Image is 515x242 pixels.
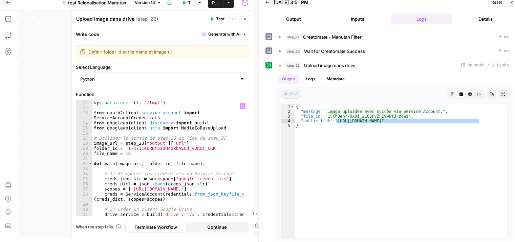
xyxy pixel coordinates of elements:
[281,114,295,119] div: 3
[281,90,301,99] span: object
[76,146,92,151] div: 19
[76,176,92,181] div: 25
[76,191,92,202] div: 28
[76,161,92,166] div: 22
[278,74,299,84] button: Output
[275,71,513,241] div: 15 seconds / 1 tasks
[76,141,92,146] div: 18
[263,14,324,24] button: Output
[76,151,92,156] div: 20
[76,166,92,171] div: 23
[76,130,92,136] div: 16
[208,31,240,37] span: Generate with AI
[391,14,452,24] button: Logs
[285,34,300,40] span: step_18
[76,120,92,125] div: 14
[304,48,365,55] span: Wait for Creatomate Success
[285,48,301,55] span: step_23
[76,202,92,207] div: 29
[275,60,513,71] button: 15 seconds / 1 tasks
[460,62,509,68] span: 15 seconds / 1 tasks
[499,34,509,40] span: 0 ms
[76,136,92,141] div: 17
[88,161,92,166] span: Toggle code folding, rows 22 through 81
[76,91,249,98] label: Function
[303,34,362,40] span: Creatomate - Manutan Filter
[76,125,92,130] div: 15
[76,105,92,110] div: 12
[302,74,320,84] button: Logs
[136,16,158,22] span: ( step_22 )
[88,48,245,55] textarea: Définir folder id et file name et image url
[281,104,295,109] div: 1
[76,212,92,217] div: 31
[275,32,513,42] button: 0 ms
[304,62,356,69] span: Upload image dans drive
[281,119,295,123] div: 4
[76,207,92,212] div: 30
[76,171,92,176] div: 24
[216,16,224,22] span: Test
[76,186,92,191] div: 27
[76,224,121,230] a: When the step fails:
[134,224,177,230] span: Terminate Workflow
[275,46,513,57] button: 0 ms
[76,156,92,161] div: 21
[72,27,253,41] div: Write code
[291,104,294,109] span: Toggle code folding, rows 1 through 5
[207,15,228,23] button: Test
[199,30,249,39] button: Generate with AI
[207,224,227,230] span: Continue
[281,109,295,114] div: 2
[281,123,295,128] div: 5
[327,14,388,24] button: Inputs
[76,181,92,186] div: 26
[322,74,349,84] button: Metadata
[187,222,248,233] button: Continue
[80,76,237,82] input: Python
[499,48,509,54] span: 0 ms
[76,64,249,70] label: Select Language
[76,110,92,120] div: 13
[76,16,134,22] textarea: Upload image dans drive
[285,62,301,69] span: step_22
[76,100,92,105] div: 11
